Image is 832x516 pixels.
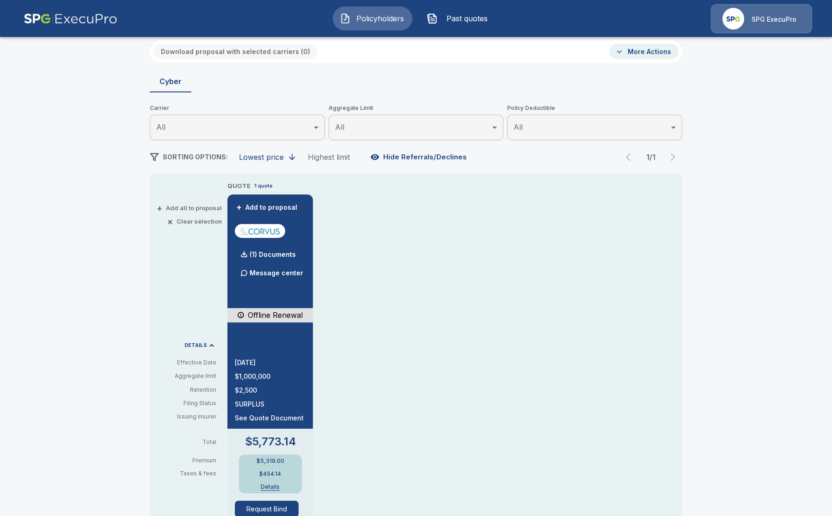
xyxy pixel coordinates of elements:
[257,458,284,464] p: $5,319.00
[333,6,412,30] button: Policyholders IconPolicyholders
[157,372,216,380] p: Aggregate limit
[642,153,660,161] p: 1 / 1
[153,44,318,59] button: Download proposal with selected carriers (0)
[254,182,273,190] p: 1 quote
[157,386,216,394] p: Retention
[235,373,306,380] p: $1,000,000
[355,13,405,24] span: Policyholders
[259,471,281,477] p: $454.14
[308,152,350,162] div: Highest limit
[24,4,117,33] img: AA Logo
[609,44,679,59] button: More Actions
[150,103,325,113] span: Carrier
[227,182,251,191] p: QUOTE
[250,268,303,278] p: Message center
[150,70,191,92] button: Cyber
[184,343,207,348] p: DETAILS
[420,6,499,30] button: Past quotes IconPast quotes
[169,219,222,225] button: ×Clear selection
[427,13,438,24] img: Past quotes Icon
[340,13,351,24] img: Policyholders Icon
[235,401,306,407] p: SURPLUS
[157,399,216,407] p: Filing Status
[335,122,344,132] span: All
[368,148,471,166] button: Hide Referrals/Declines
[752,15,796,24] p: SPG ExecuPro
[252,484,289,490] button: Details
[722,8,744,30] img: Agency Icon
[711,4,812,33] a: Agency IconSPG ExecuPro
[239,224,281,238] img: corvuscybersurplus
[163,153,228,161] span: SORTING OPTIONS:
[235,202,300,212] button: +Add to proposal
[245,436,296,447] p: $5,773.14
[157,413,216,421] p: Issuing Insurer
[248,310,303,321] p: Offline Renewal
[329,103,504,113] span: Aggregate Limit
[167,219,173,225] span: ×
[157,205,162,211] span: +
[235,415,306,421] p: See Quote Document
[441,13,492,24] span: Past quotes
[157,471,224,476] p: Taxes & fees
[159,205,222,211] button: +Add all to proposal
[157,439,224,445] p: Total
[239,152,284,162] div: Lowest price
[514,122,523,132] span: All
[250,251,296,258] p: (1) Documents
[236,204,242,211] span: +
[235,387,306,394] p: $2,500
[156,122,165,132] span: All
[507,103,682,113] span: Policy Deductible
[157,358,216,367] p: Effective Date
[157,458,224,463] p: Premium
[235,359,306,366] p: [DATE]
